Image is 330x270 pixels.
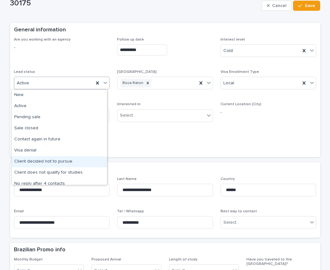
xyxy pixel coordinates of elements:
[17,80,29,87] span: Active
[117,177,137,181] span: Last Name
[221,209,257,213] span: Best way to contact
[12,156,107,167] div: Client decided not to pursue
[246,258,292,266] span: Have you traveled to the [GEOGRAPHIC_DATA]?
[262,1,292,11] button: Cancel
[14,27,66,34] h2: General information
[272,3,286,8] span: Cancel
[14,70,35,74] span: Lead status
[12,145,107,156] div: Visa denial
[91,258,121,261] span: Proposed Arrival
[14,258,43,261] span: Monthly Budget
[221,177,235,181] span: Country
[117,70,157,74] span: [GEOGRAPHIC_DATA]
[221,109,316,116] p: -
[12,101,107,112] div: Active
[14,209,24,213] span: Email
[12,178,107,190] div: No reply after 4 contacts
[12,123,107,134] div: Sale closed
[14,38,71,42] span: Are you working with an agency
[117,102,140,106] span: Interested in
[223,80,234,87] span: Local
[221,70,259,74] span: Visa Enrollment Type
[293,1,320,11] button: Save
[14,247,65,254] h2: Brazilian Promo info
[12,112,107,123] div: Pending sale
[223,48,233,54] span: Cold
[305,3,315,8] span: Save
[223,219,239,226] div: Select...
[221,38,245,42] span: Interest level
[14,44,110,51] p: -
[120,112,136,119] div: Select...
[117,38,144,42] span: Follow up date
[12,167,107,178] div: Client does not qualify for studies
[12,134,107,145] div: Contact again in future
[169,258,197,261] span: Length of study
[117,209,144,213] span: Tel / Whatsapp
[12,90,107,101] div: New
[121,79,144,87] div: Boca Raton
[221,102,261,106] span: Current Location (City)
